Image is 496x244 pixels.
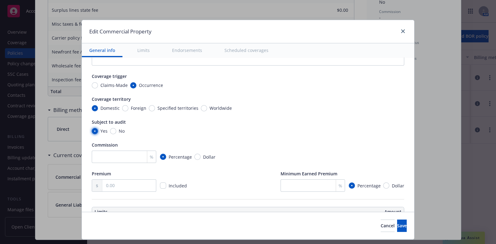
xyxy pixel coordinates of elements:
[92,105,98,111] input: Domestic
[130,43,157,57] button: Limits
[139,82,163,88] span: Occurrence
[92,96,131,102] span: Coverage territory
[102,180,156,191] input: 0.00
[203,154,215,160] span: Dollar
[110,128,116,134] input: No
[339,182,342,189] span: %
[281,171,337,177] span: Minimum Earned Premium
[201,105,207,111] input: Worldwide
[165,43,210,57] button: Endorsements
[92,73,127,79] span: Coverage trigger
[160,154,166,160] input: Percentage
[194,154,201,160] input: Dollar
[157,105,198,111] span: Specified territories
[100,82,128,88] span: Claims-Made
[92,119,126,125] span: Subject to audit
[89,28,152,36] h1: Edit Commercial Property
[169,183,187,189] span: Included
[169,154,192,160] span: Percentage
[217,43,276,57] button: Scheduled coverages
[100,128,108,134] span: Yes
[150,154,153,160] span: %
[92,82,98,88] input: Claims-Made
[349,182,355,189] input: Percentage
[92,171,111,177] span: Premium
[251,207,404,216] th: Amount
[92,207,217,216] th: Limits
[119,128,125,134] span: No
[357,182,381,189] span: Percentage
[131,105,146,111] span: Foreign
[92,142,118,148] span: Commission
[92,128,98,134] input: Yes
[149,105,155,111] input: Specified territories
[210,105,232,111] span: Worldwide
[82,43,122,57] button: General info
[100,105,120,111] span: Domestic
[122,105,128,111] input: Foreign
[130,82,136,88] input: Occurrence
